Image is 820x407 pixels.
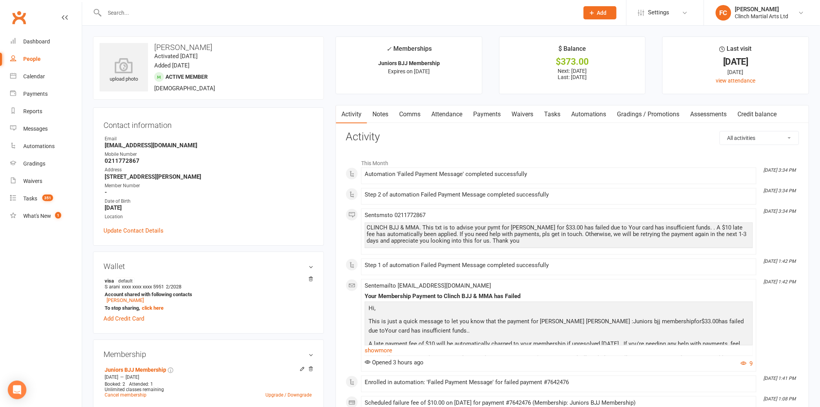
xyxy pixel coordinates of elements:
strong: [DATE] [105,204,314,211]
li: S arani [103,276,314,312]
a: Payments [468,105,506,123]
a: Credit balance [732,105,782,123]
a: People [10,50,82,68]
a: Assessments [685,105,732,123]
h3: Activity [346,131,799,143]
a: click here [142,305,164,311]
a: Attendance [426,105,468,123]
span: 351 [42,195,53,201]
div: Step 2 of automation Failed Payment Message completed successfully [365,191,753,198]
span: Booked: 2 [105,381,125,387]
div: Memberships [386,44,432,58]
div: Automation 'Failed Payment Message' completed successfully [365,171,753,178]
div: upload photo [100,58,148,83]
div: Payments [23,91,48,97]
span: Attended: 1 [129,381,153,387]
a: Reports [10,103,82,120]
div: Scheduled failure fee of $10.00 on [DATE] for payment #7642476 (Membership: Juniors BJJ Membership) [365,400,753,406]
span: Expires on [DATE] [388,68,430,74]
a: Calendar [10,68,82,85]
i: [DATE] 1:08 PM [764,396,796,402]
a: Add Credit Card [103,314,144,323]
div: CLINCH BJJ & MMA. This txt is to advise your pymt for [PERSON_NAME] for $33.00 has failed due to ... [367,224,751,244]
div: Enrolled in automation: 'Failed Payment Message' for failed payment #7642476 [365,379,753,386]
a: Notes [367,105,394,123]
i: [DATE] 1:42 PM [764,259,796,264]
div: [DATE] [670,58,802,66]
h3: Contact information [103,118,314,129]
a: Clubworx [9,8,29,27]
div: Clinch Martial Arts Ltd [735,13,789,20]
a: Payments [10,85,82,103]
strong: Juniors BJJ Membership [378,60,440,66]
div: Calendar [23,73,45,79]
div: What's New [23,213,51,219]
i: [DATE] 1:42 PM [764,279,796,285]
span: xxxx xxxx xxxx 5951 [122,284,164,290]
a: Update Contact Details [103,226,164,235]
div: Member Number [105,182,314,190]
a: What's New1 [10,207,82,225]
div: [PERSON_NAME] [735,6,789,13]
div: Mobile Number [105,151,314,158]
a: Tasks 351 [10,190,82,207]
div: $373.00 [506,58,639,66]
span: 1 [55,212,61,219]
span: Sent email to [EMAIL_ADDRESS][DOMAIN_NAME] [365,282,491,289]
h3: Membership [103,350,314,359]
div: Messages [23,126,48,132]
div: FC [716,5,731,21]
strong: To stop sharing, [105,305,310,311]
span: Opened 3 hours ago [365,359,424,366]
a: Tasks [539,105,566,123]
span: Settings [648,4,670,21]
span: Add [597,10,607,16]
i: [DATE] 3:34 PM [764,209,796,214]
div: [DATE] [670,68,802,76]
a: Juniors BJJ Membership [105,367,166,373]
strong: visa [105,278,310,284]
span: , [374,305,376,312]
button: Add [584,6,617,19]
strong: - [105,189,314,196]
a: Comms [394,105,426,123]
div: Last visit [720,44,752,58]
a: view attendance [716,78,756,84]
h3: [PERSON_NAME] [100,43,317,52]
input: Search... [102,7,574,18]
time: Added [DATE] [154,62,189,69]
span: Sent sms to 0211772867 [365,212,426,219]
span: 2/2028 [166,284,181,290]
p: Next: [DATE] Last: [DATE] [506,68,639,80]
i: [DATE] 3:34 PM [764,188,796,193]
strong: [STREET_ADDRESS][PERSON_NAME] [105,173,314,180]
i: ✓ [386,45,391,53]
span: [DEMOGRAPHIC_DATA] [154,85,215,92]
a: Activity [336,105,367,123]
div: Dashboard [23,38,50,45]
a: Waivers [10,172,82,190]
div: Waivers [23,178,42,184]
a: [PERSON_NAME] [107,297,144,303]
a: Automations [10,138,82,155]
button: 9 [741,359,753,368]
a: Upgrade / Downgrade [265,392,312,398]
div: Email [105,135,314,143]
div: Date of Birth [105,198,314,205]
span: [DATE] [105,374,118,380]
div: Automations [23,143,55,149]
a: show more [365,345,753,356]
p: Hi [367,304,751,315]
p: This is just a quick message to let you know that the payment for [PERSON_NAME] [PERSON_NAME] Jun... [367,317,751,337]
div: Open Intercom Messenger [8,381,26,399]
span: Unlimited classes remaining [105,387,164,392]
a: Cancel membership [105,392,146,398]
div: — [103,374,314,380]
i: [DATE] 3:34 PM [764,167,796,173]
a: Messages [10,120,82,138]
div: Address [105,166,314,174]
div: Step 1 of automation Failed Payment Message completed successfully [365,262,753,269]
a: Dashboard [10,33,82,50]
span: . [468,327,470,334]
a: Waivers [506,105,539,123]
